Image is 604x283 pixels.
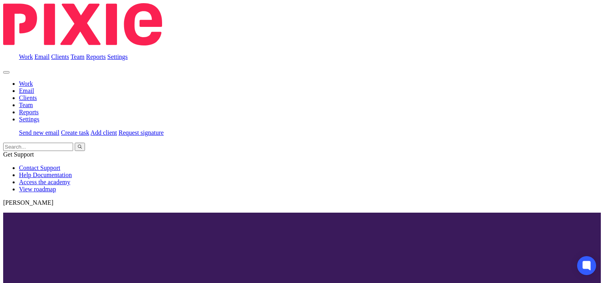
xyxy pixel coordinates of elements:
[19,109,39,115] a: Reports
[3,199,601,206] p: [PERSON_NAME]
[86,53,106,60] a: Reports
[19,179,70,185] a: Access the academy
[119,129,164,136] a: Request signature
[19,172,72,178] a: Help Documentation
[19,129,59,136] a: Send new email
[75,143,85,151] button: Search
[91,129,117,136] a: Add client
[19,80,33,87] a: Work
[19,87,34,94] a: Email
[61,129,89,136] a: Create task
[3,151,34,158] span: Get Support
[51,53,69,60] a: Clients
[3,143,73,151] input: Search
[19,116,40,123] a: Settings
[19,186,56,192] a: View roadmap
[19,94,37,101] a: Clients
[19,53,33,60] a: Work
[108,53,128,60] a: Settings
[19,102,33,108] a: Team
[19,164,60,171] a: Contact Support
[34,53,49,60] a: Email
[3,3,162,45] img: Pixie
[70,53,84,60] a: Team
